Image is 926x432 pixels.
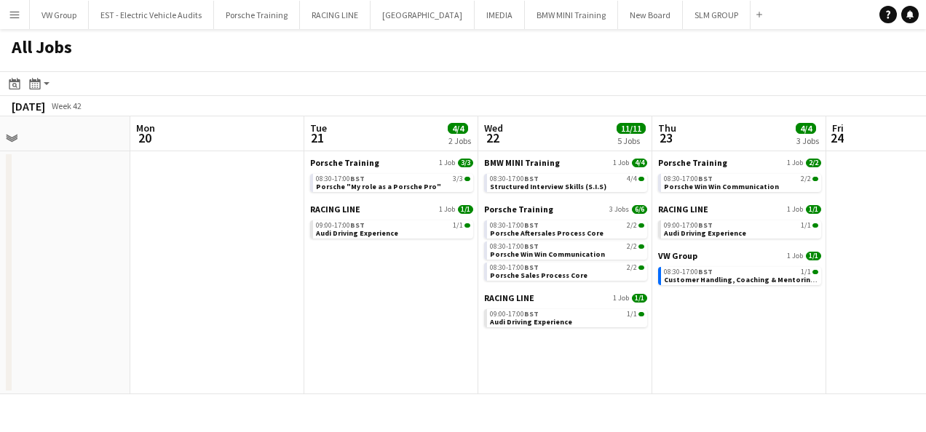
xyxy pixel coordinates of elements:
[300,1,371,29] button: RACING LINE
[683,1,751,29] button: SLM GROUP
[48,100,84,111] span: Week 42
[475,1,525,29] button: IMEDIA
[30,1,89,29] button: VW Group
[525,1,618,29] button: BMW MINI Training
[371,1,475,29] button: [GEOGRAPHIC_DATA]
[214,1,300,29] button: Porsche Training
[618,1,683,29] button: New Board
[89,1,214,29] button: EST - Electric Vehicle Audits
[12,99,45,113] div: [DATE]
